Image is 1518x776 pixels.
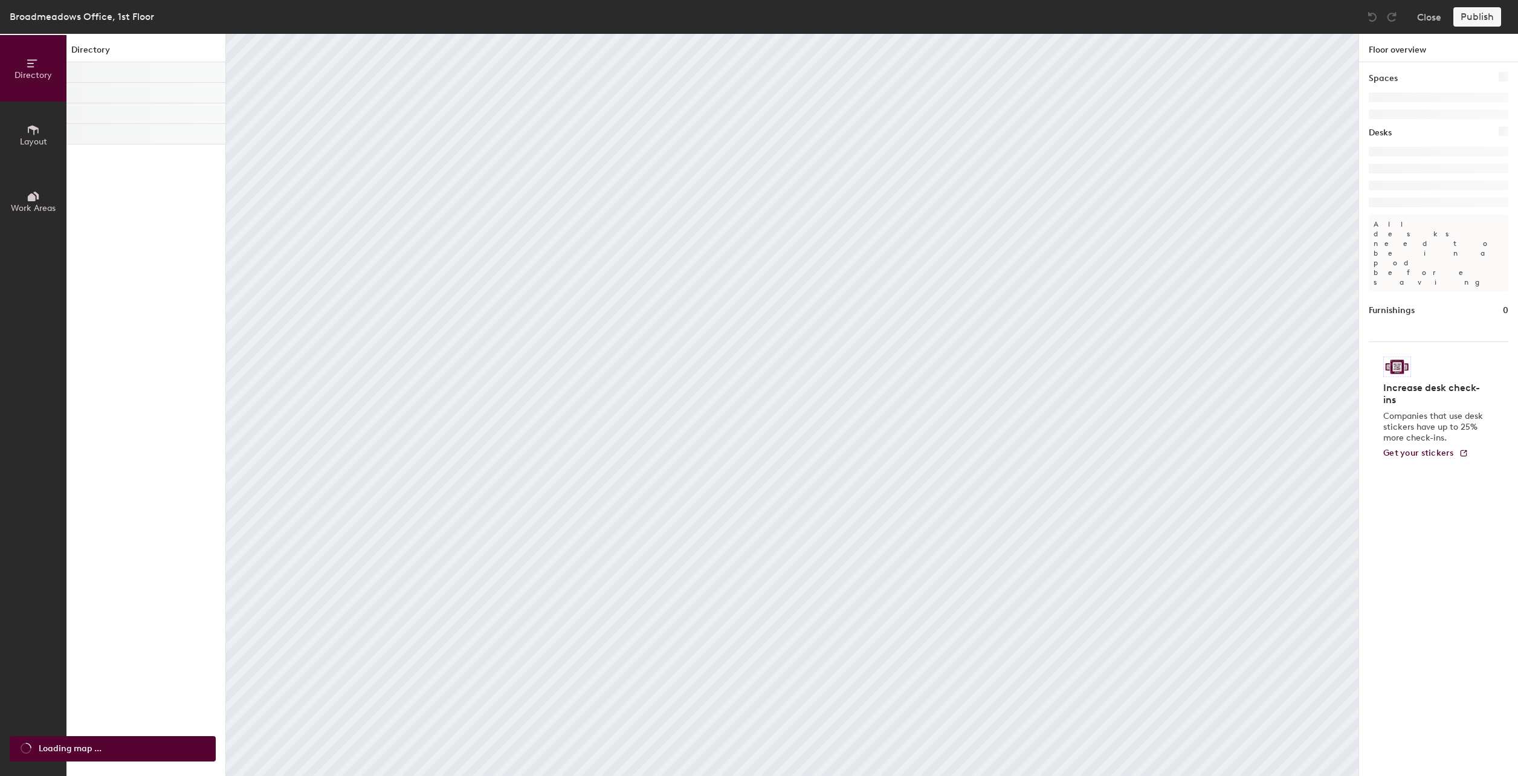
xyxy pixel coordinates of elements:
[15,70,52,80] span: Directory
[66,44,225,62] h1: Directory
[1369,126,1392,140] h1: Desks
[1369,215,1508,292] p: All desks need to be in a pod before saving
[1383,357,1411,377] img: Sticker logo
[1383,382,1487,406] h4: Increase desk check-ins
[11,203,56,213] span: Work Areas
[1503,304,1508,317] h1: 0
[1369,72,1398,85] h1: Spaces
[1369,304,1415,317] h1: Furnishings
[1383,448,1454,458] span: Get your stickers
[10,9,154,24] div: Broadmeadows Office, 1st Floor
[39,742,102,755] span: Loading map ...
[1417,7,1441,27] button: Close
[20,137,47,147] span: Layout
[1366,11,1378,23] img: Undo
[1386,11,1398,23] img: Redo
[226,34,1358,776] canvas: Map
[1383,411,1487,444] p: Companies that use desk stickers have up to 25% more check-ins.
[1383,448,1468,459] a: Get your stickers
[1359,34,1518,62] h1: Floor overview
